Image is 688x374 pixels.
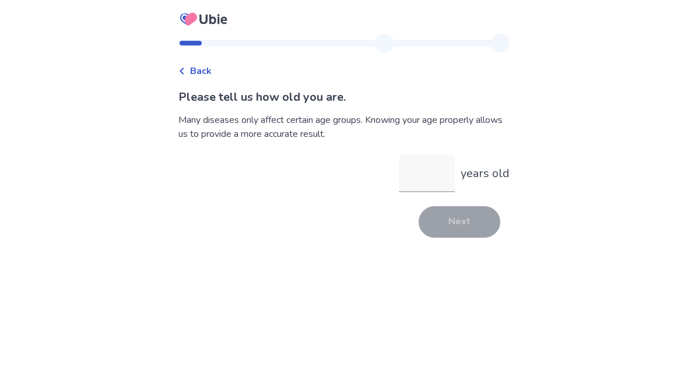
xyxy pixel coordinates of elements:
span: Back [190,64,212,78]
p: years old [461,165,510,182]
button: Next [419,206,500,238]
p: Please tell us how old you are. [178,89,510,106]
input: years old [399,155,455,192]
div: Many diseases only affect certain age groups. Knowing your age properly allows us to provide a mo... [178,113,510,141]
